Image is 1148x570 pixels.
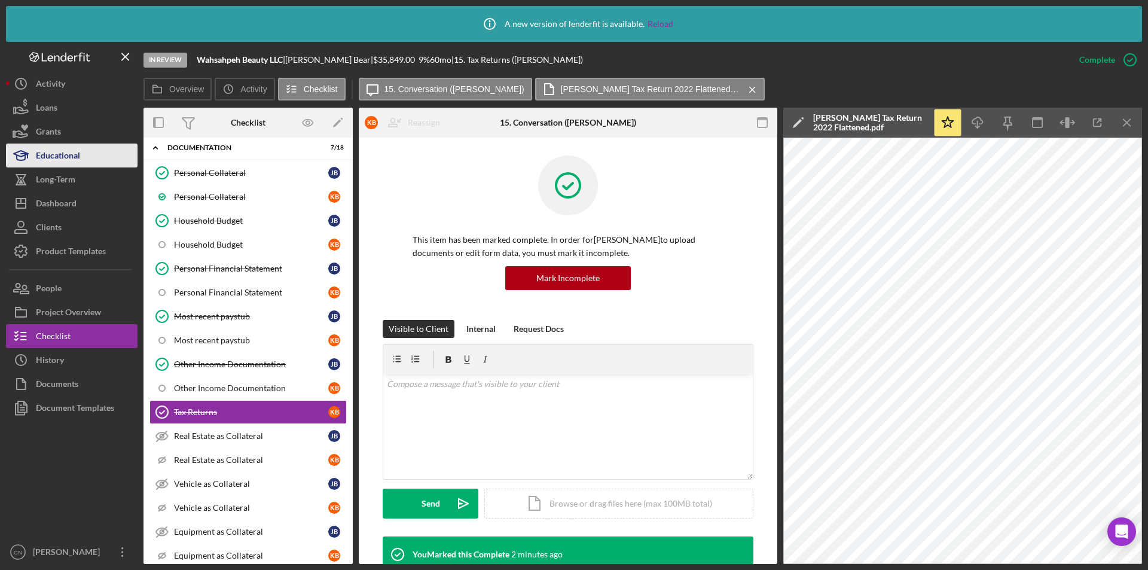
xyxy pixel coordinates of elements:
[174,551,328,560] div: Equipment as Collateral
[408,111,440,135] div: Reassign
[511,550,563,559] time: 2025-08-13 13:10
[30,540,108,567] div: [PERSON_NAME]
[6,96,138,120] a: Loans
[6,324,138,348] button: Checklist
[149,400,347,424] a: Tax ReturnsKB
[328,239,340,251] div: K B
[466,320,496,338] div: Internal
[149,376,347,400] a: Other Income DocumentationKB
[536,266,600,290] div: Mark Incomplete
[328,215,340,227] div: J B
[174,192,328,202] div: Personal Collateral
[6,144,138,167] button: Educational
[328,286,340,298] div: K B
[373,55,419,65] div: $35,849.00
[174,264,328,273] div: Personal Financial Statement
[6,276,138,300] button: People
[149,544,347,568] a: Equipment as CollateralKB
[508,320,570,338] button: Request Docs
[149,304,347,328] a: Most recent paystubJB
[36,215,62,242] div: Clients
[328,191,340,203] div: K B
[149,281,347,304] a: Personal Financial StatementKB
[365,116,378,129] div: K B
[36,324,71,351] div: Checklist
[328,358,340,370] div: J B
[174,288,328,297] div: Personal Financial Statement
[384,84,524,94] label: 15. Conversation ([PERSON_NAME])
[422,489,440,519] div: Send
[6,396,138,420] button: Document Templates
[328,406,340,418] div: K B
[149,161,347,185] a: Personal CollateralJB
[328,263,340,275] div: J B
[149,352,347,376] a: Other Income DocumentationJB
[6,372,138,396] a: Documents
[6,167,138,191] a: Long-Term
[143,78,212,100] button: Overview
[328,310,340,322] div: J B
[813,113,927,132] div: [PERSON_NAME] Tax Return 2022 Flattened.pdf
[328,430,340,442] div: J B
[6,191,138,215] button: Dashboard
[322,144,344,151] div: 7 / 18
[500,118,636,127] div: 15. Conversation ([PERSON_NAME])
[535,78,765,100] button: [PERSON_NAME] Tax Return 2022 Flattened.pdf
[6,215,138,239] a: Clients
[278,78,346,100] button: Checklist
[36,276,62,303] div: People
[149,185,347,209] a: Personal CollateralKB
[413,233,723,260] p: This item has been marked complete. In order for [PERSON_NAME] to upload documents or edit form d...
[197,54,283,65] b: Wahsahpeh Beauty LLC
[36,167,75,194] div: Long-Term
[36,144,80,170] div: Educational
[328,334,340,346] div: K B
[215,78,274,100] button: Activity
[36,72,65,99] div: Activity
[6,239,138,263] button: Product Templates
[451,55,583,65] div: | 15. Tax Returns ([PERSON_NAME])
[149,257,347,281] a: Personal Financial StatementJB
[328,502,340,514] div: K B
[14,549,22,556] text: CN
[505,266,631,290] button: Mark Incomplete
[1067,48,1142,72] button: Complete
[6,348,138,372] a: History
[149,520,347,544] a: Equipment as CollateralJB
[328,526,340,538] div: J B
[430,55,451,65] div: 60 mo
[231,118,265,127] div: Checklist
[36,239,106,266] div: Product Templates
[359,78,532,100] button: 15. Conversation ([PERSON_NAME])
[328,454,340,466] div: K B
[174,431,328,441] div: Real Estate as Collateral
[413,550,509,559] div: You Marked this Complete
[174,479,328,489] div: Vehicle as Collateral
[6,120,138,144] button: Grants
[36,96,57,123] div: Loans
[174,359,328,369] div: Other Income Documentation
[304,84,338,94] label: Checklist
[149,472,347,496] a: Vehicle as CollateralJB
[328,478,340,490] div: J B
[1107,517,1136,546] div: Open Intercom Messenger
[475,9,673,39] div: A new version of lenderfit is available.
[174,336,328,345] div: Most recent paystub
[169,84,204,94] label: Overview
[6,72,138,96] button: Activity
[167,144,314,151] div: Documentation
[328,550,340,562] div: K B
[460,320,502,338] button: Internal
[149,209,347,233] a: Household BudgetJB
[383,320,454,338] button: Visible to Client
[36,372,78,399] div: Documents
[36,300,101,327] div: Project Overview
